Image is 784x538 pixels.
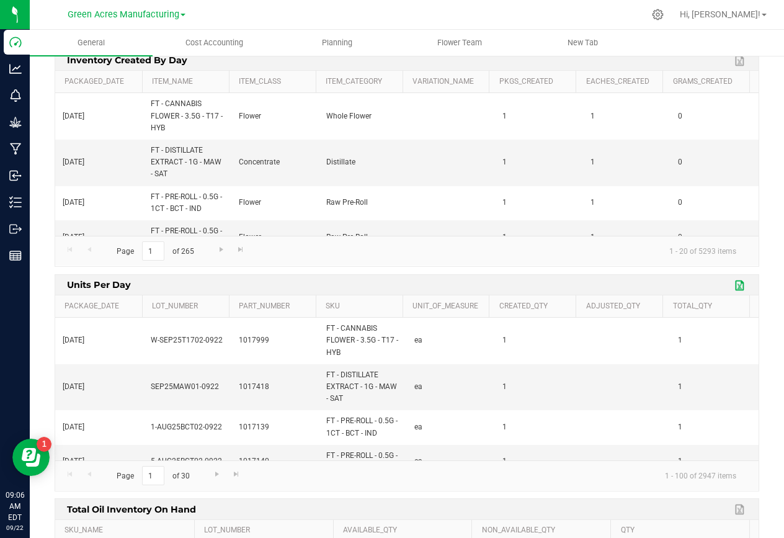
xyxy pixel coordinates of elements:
[64,50,191,69] span: Inventory Created by Day
[407,445,495,479] td: ea
[670,364,759,411] td: 1
[231,186,319,220] td: Flower
[231,93,319,140] td: Flower
[55,93,143,140] td: [DATE]
[152,77,224,87] a: item_name
[319,93,407,140] td: Whole Flower
[495,220,583,254] td: 1
[143,364,231,411] td: SEP25MAW01-0922
[495,140,583,186] td: 1
[212,241,230,258] a: Go to the next page
[407,410,495,444] td: ea
[55,410,143,444] td: [DATE]
[680,9,760,19] span: Hi, [PERSON_NAME]!
[55,186,143,220] td: [DATE]
[495,93,583,140] td: 1
[208,466,226,483] a: Go to the next page
[583,140,671,186] td: 1
[152,302,224,312] a: Lot_Number
[319,445,407,479] td: FT - PRE-ROLL - 0.5G - 5CT - BCT - IND
[65,77,137,87] a: packaged_date
[37,437,51,452] iframe: Resource center unread badge
[343,526,467,536] a: Available_Qty
[495,410,583,444] td: 1
[231,445,319,479] td: 1017140
[650,9,666,20] div: Manage settings
[407,318,495,364] td: ea
[586,302,658,312] a: Adjusted_qty
[583,220,671,254] td: 1
[499,77,571,87] a: pkgs_created
[228,466,246,483] a: Go to the last page
[583,93,671,140] td: 1
[731,501,750,518] a: Export to Excel
[670,410,759,444] td: 1
[621,526,745,536] a: Qty
[64,499,200,518] span: Total Oil Inventory on Hand
[106,241,204,261] span: Page of 265
[670,93,759,140] td: 0
[670,140,759,186] td: 0
[143,186,231,220] td: FT - PRE-ROLL - 0.5G - 1CT - BCT - IND
[412,77,484,87] a: variation_name
[9,89,22,102] inline-svg: Monitoring
[9,223,22,235] inline-svg: Outbound
[407,364,495,411] td: ea
[153,30,275,56] a: Cost Accounting
[670,220,759,254] td: 0
[55,220,143,254] td: [DATE]
[495,445,583,479] td: 1
[319,140,407,186] td: Distillate
[143,445,231,479] td: 5-AUG25BCT02-0922
[9,249,22,262] inline-svg: Reports
[319,318,407,364] td: FT - CANNABIS FLOWER - 3.5G - T17 - HYB
[398,30,521,56] a: Flower Team
[231,140,319,186] td: Concentrate
[6,523,24,532] p: 09/22
[673,302,745,312] a: Total_Qty
[55,445,143,479] td: [DATE]
[583,186,671,220] td: 1
[231,364,319,411] td: 1017418
[731,53,750,69] a: Export to Excel
[326,77,398,87] a: item_category
[169,37,260,48] span: Cost Accounting
[551,37,615,48] span: New Tab
[670,318,759,364] td: 1
[239,77,311,87] a: item_class
[143,93,231,140] td: FT - CANNABIS FLOWER - 3.5G - T17 - HYB
[106,466,200,485] span: Page of 30
[412,302,484,312] a: Unit_Of_Measure
[319,186,407,220] td: Raw Pre-Roll
[30,30,153,56] a: General
[731,277,750,294] a: Export to Excel
[655,466,746,485] span: 1 - 100 of 2947 items
[482,526,606,536] a: Non_Available_Qty
[495,318,583,364] td: 1
[495,364,583,411] td: 1
[586,77,658,87] a: eaches_created
[239,302,311,312] a: Part_Number
[673,77,745,87] a: grams_created
[499,302,571,312] a: Created_qty
[521,30,644,56] a: New Tab
[64,275,135,294] span: Units Per Day
[65,526,189,536] a: SKU_Name
[232,241,250,258] a: Go to the last page
[495,186,583,220] td: 1
[231,220,319,254] td: Flower
[9,169,22,182] inline-svg: Inbound
[55,140,143,186] td: [DATE]
[9,63,22,75] inline-svg: Analytics
[421,37,499,48] span: Flower Team
[142,241,164,261] input: 1
[6,490,24,523] p: 09:06 AM EDT
[670,186,759,220] td: 0
[65,302,137,312] a: Package_Date
[143,220,231,254] td: FT - PRE-ROLL - 0.5G - 5CT - BCT - IND
[319,410,407,444] td: FT - PRE-ROLL - 0.5G - 1CT - BCT - IND
[204,526,328,536] a: Lot_Number
[143,318,231,364] td: W-SEP25T1702-0922
[9,36,22,48] inline-svg: Dashboard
